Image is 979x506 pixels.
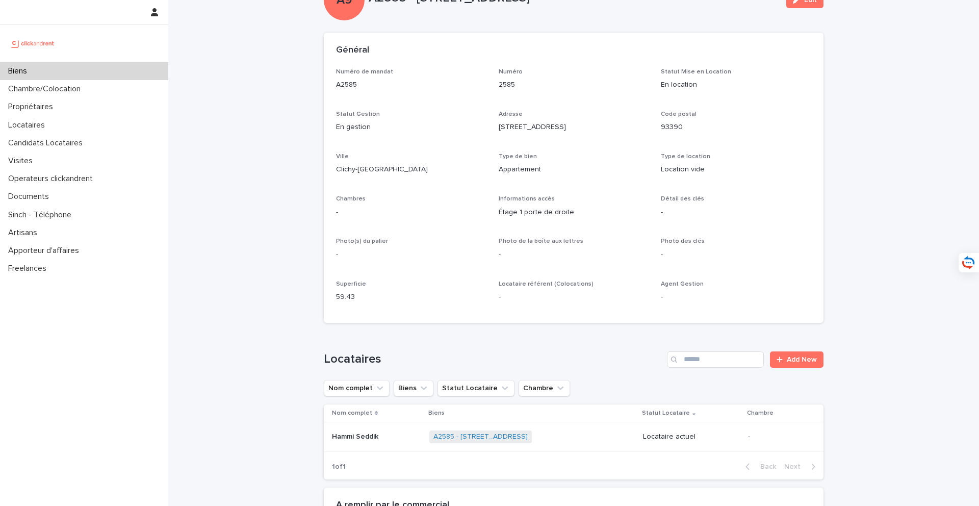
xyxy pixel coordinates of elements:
[332,408,372,419] p: Nom complet
[748,433,807,441] p: -
[643,433,740,441] p: Locataire actuel
[499,122,649,133] p: [STREET_ADDRESS]
[4,174,101,184] p: Operateurs clickandrent
[332,431,380,441] p: Hammi Seddik
[324,454,354,479] p: 1 of 1
[4,66,35,76] p: Biens
[336,281,366,287] span: Superficie
[336,80,486,90] p: A2585
[4,210,80,220] p: Sinch - Téléphone
[770,351,823,368] a: Add New
[324,352,663,367] h1: Locataires
[661,292,811,302] p: -
[4,246,87,256] p: Apporteur d'affaires
[661,196,704,202] span: Détail des clés
[8,33,58,54] img: UCB0brd3T0yccxBKYDjQ
[499,154,537,160] span: Type de bien
[336,45,369,56] h2: Général
[780,462,823,471] button: Next
[4,192,57,201] p: Documents
[499,80,649,90] p: 2585
[499,164,649,175] p: Appartement
[661,249,811,260] p: -
[754,463,776,470] span: Back
[336,207,486,218] p: -
[499,292,649,302] p: -
[324,380,390,396] button: Nom complet
[4,102,61,112] p: Propriétaires
[519,380,570,396] button: Chambre
[499,281,594,287] span: Locataire référent (Colocations)
[661,154,710,160] span: Type de location
[336,196,366,202] span: Chambres
[784,463,807,470] span: Next
[336,249,486,260] p: -
[499,196,555,202] span: Informations accès
[499,249,649,260] p: -
[336,292,486,302] p: 59.43
[642,408,690,419] p: Statut Locataire
[433,433,528,441] a: A2585 - [STREET_ADDRESS]
[4,138,91,148] p: Candidats Locataires
[737,462,780,471] button: Back
[499,207,649,218] p: Étage 1 porte de droite
[499,238,583,244] span: Photo de la boîte aux lettres
[499,69,523,75] span: Numéro
[661,69,731,75] span: Statut Mise en Location
[336,154,349,160] span: Ville
[747,408,774,419] p: Chambre
[4,156,41,166] p: Visites
[4,264,55,273] p: Freelances
[667,351,764,368] input: Search
[336,111,380,117] span: Statut Gestion
[336,69,393,75] span: Numéro de mandat
[4,84,89,94] p: Chambre/Colocation
[394,380,433,396] button: Biens
[336,238,388,244] span: Photo(s) du palier
[661,281,704,287] span: Agent Gestion
[428,408,445,419] p: Biens
[336,122,486,133] p: En gestion
[4,120,53,130] p: Locataires
[437,380,514,396] button: Statut Locataire
[336,164,486,175] p: Clichy-[GEOGRAPHIC_DATA]
[661,122,811,133] p: 93390
[787,356,817,363] span: Add New
[499,111,523,117] span: Adresse
[324,422,823,452] tr: Hammi SeddikHammi Seddik A2585 - [STREET_ADDRESS] Locataire actuel-
[4,228,45,238] p: Artisans
[661,111,697,117] span: Code postal
[661,80,811,90] p: En location
[661,207,811,218] p: -
[661,164,811,175] p: Location vide
[661,238,705,244] span: Photo des clés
